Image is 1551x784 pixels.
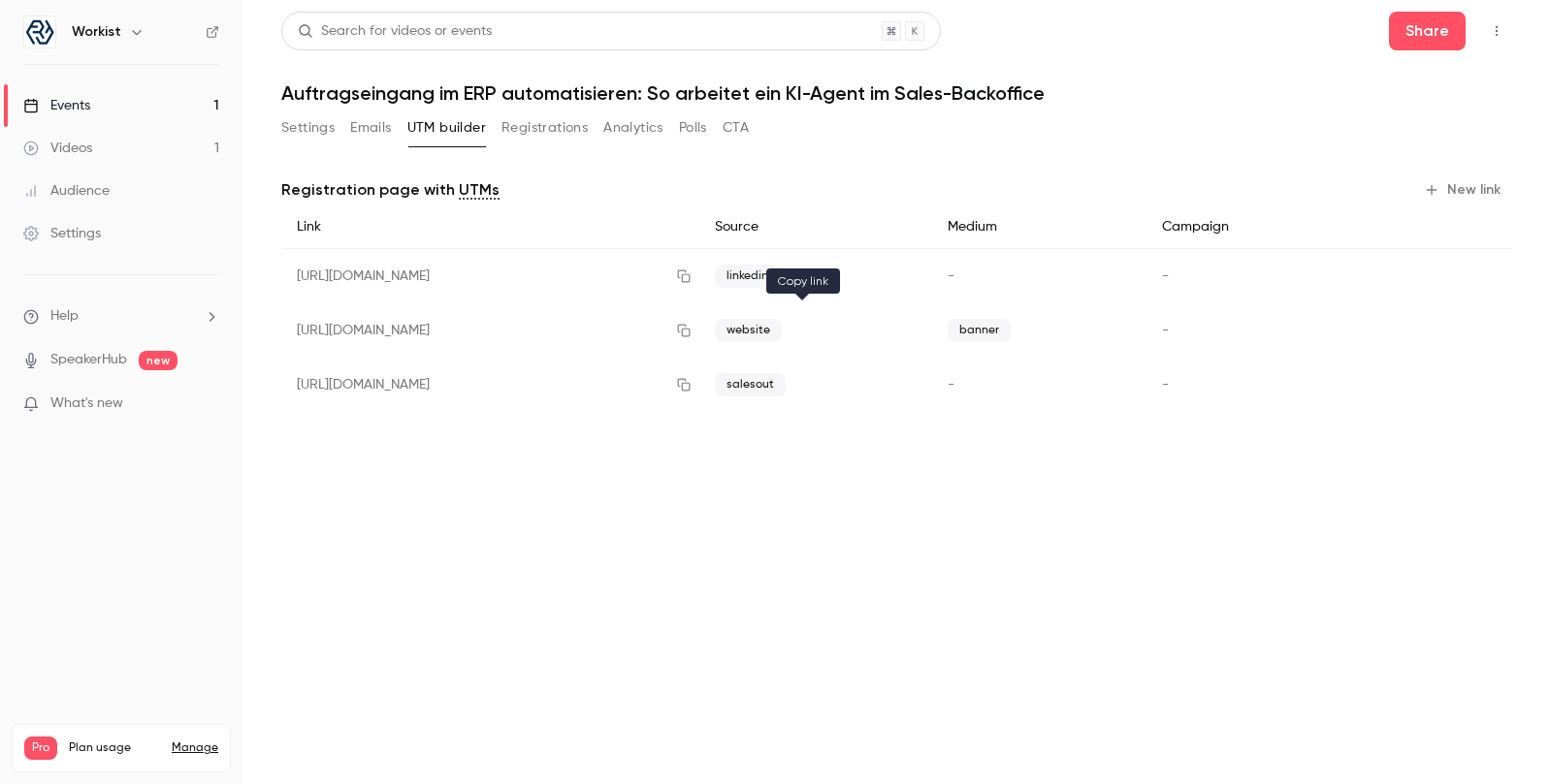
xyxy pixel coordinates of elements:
[23,96,90,115] div: Events
[72,22,121,42] h6: Workist
[715,319,782,342] span: website
[50,350,127,370] a: SpeakerHub
[715,265,780,288] span: linkedin
[501,112,588,143] button: Registrations
[196,395,219,413] iframe: Noticeable Trigger
[948,319,1011,342] span: banner
[723,112,749,143] button: CTA
[281,358,699,412] div: [URL][DOMAIN_NAME]
[281,303,699,358] div: [URL][DOMAIN_NAME]
[50,306,79,327] span: Help
[1416,174,1512,205] button: New link
[139,351,178,370] span: new
[1162,324,1169,337] span: -
[1147,205,1371,249] div: Campaign
[281,249,699,304] div: [URL][DOMAIN_NAME]
[948,269,954,283] span: -
[281,178,500,202] p: Registration page with
[23,224,101,243] div: Settings
[350,112,391,143] button: Emails
[298,21,492,42] div: Search for videos or events
[948,378,954,392] span: -
[1162,269,1169,283] span: -
[407,112,486,143] button: UTM builder
[172,740,218,756] a: Manage
[69,740,160,756] span: Plan usage
[459,178,500,202] a: UTMs
[1389,12,1466,50] button: Share
[281,112,335,143] button: Settings
[23,139,92,158] div: Videos
[23,181,110,201] div: Audience
[23,306,219,327] li: help-dropdown-opener
[24,16,55,47] img: Workist
[24,737,57,760] span: Pro
[679,112,707,143] button: Polls
[932,205,1147,249] div: Medium
[281,81,1512,105] h1: Auftragseingang im ERP automatisieren: So arbeitet ein KI-Agent im Sales-Backoffice
[715,373,786,396] span: salesout
[50,393,123,414] span: What's new
[1162,378,1169,392] span: -
[281,205,699,249] div: Link
[603,112,663,143] button: Analytics
[699,205,932,249] div: Source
